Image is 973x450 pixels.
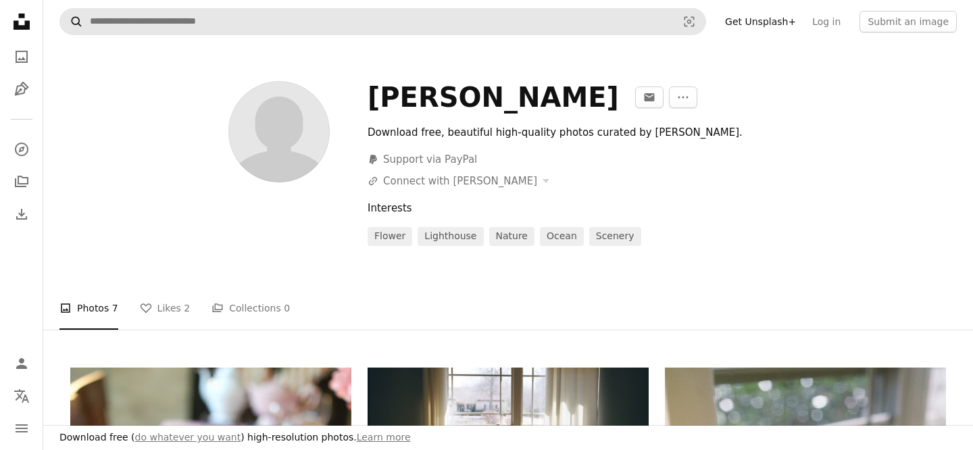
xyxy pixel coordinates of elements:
[8,8,35,38] a: Home — Unsplash
[8,136,35,163] a: Explore
[8,350,35,377] a: Log in / Sign up
[59,431,411,445] h3: Download free ( ) high-resolution photos.
[717,11,804,32] a: Get Unsplash+
[489,227,534,246] a: nature
[859,11,957,32] button: Submit an image
[357,432,411,443] a: Learn more
[540,227,584,246] a: ocean
[368,151,477,168] a: Support via PayPal
[8,76,35,103] a: Illustrations
[140,286,191,330] a: Likes 2
[8,415,35,442] button: Menu
[368,200,946,216] div: Interests
[368,81,619,114] div: [PERSON_NAME]
[8,201,35,228] a: Download History
[673,9,705,34] button: Visual search
[284,301,290,316] span: 0
[589,227,641,246] a: scenery
[228,81,330,182] img: Avatar of user Hannah Lockaby
[135,432,241,443] a: do whatever you want
[418,227,483,246] a: lighthouse
[59,8,706,35] form: Find visuals sitewide
[60,9,83,34] button: Search Unsplash
[804,11,849,32] a: Log in
[8,382,35,409] button: Language
[635,86,664,108] button: Message Hannah
[211,286,290,330] a: Collections 0
[8,168,35,195] a: Collections
[368,124,772,141] div: Download free, beautiful high-quality photos curated by [PERSON_NAME].
[669,86,697,108] button: More Actions
[368,173,549,189] button: Connect with [PERSON_NAME]
[368,227,412,246] a: flower
[184,301,190,316] span: 2
[8,43,35,70] a: Photos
